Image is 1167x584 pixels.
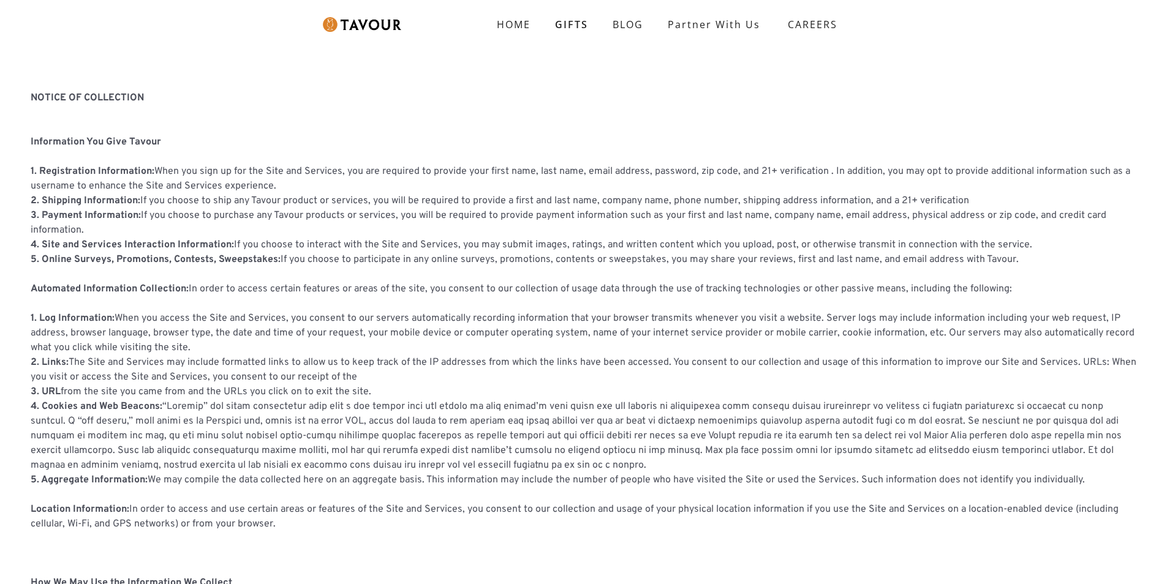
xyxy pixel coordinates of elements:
[31,474,148,486] strong: 5. Aggregate Information:
[31,253,281,266] strong: 5. Online Surveys, Promotions, Contests, Sweepstakes:
[31,386,61,398] strong: 3. URL
[600,12,655,37] a: BLOG
[31,195,140,207] strong: 2. Shipping Information:
[31,165,154,178] strong: 1. Registration Information:
[655,12,772,37] a: partner with us
[31,136,161,148] strong: Information You Give Tavour ‍
[31,503,129,515] strong: Location Information:
[543,12,600,37] a: GIFTS
[788,12,837,37] strong: CAREERS
[31,283,189,295] strong: Automated Information Collection:
[31,356,69,369] strong: 2. Links:
[485,12,543,37] a: HOME
[772,7,847,42] a: CAREERS
[31,400,162,413] strong: 4. Cookies and Web Beacons:
[31,209,141,222] strong: 3. Payment Information:
[31,312,115,324] strong: 1. Log Information:
[31,239,234,251] strong: 4. Site and Services Interaction Information:
[497,18,531,31] strong: HOME
[31,92,144,104] strong: NOTICE OF COLLECTION ‍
